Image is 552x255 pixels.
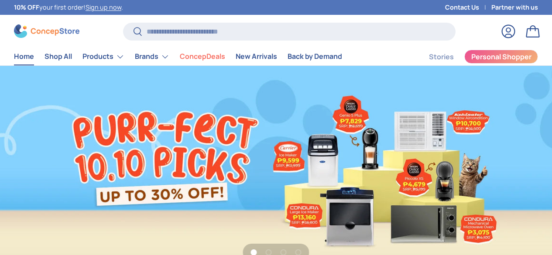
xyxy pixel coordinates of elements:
[14,48,34,65] a: Home
[236,48,277,65] a: New Arrivals
[408,48,538,65] nav: Secondary
[82,48,124,65] a: Products
[14,48,342,65] nav: Primary
[464,50,538,64] a: Personal Shopper
[14,24,79,38] img: ConcepStore
[445,3,491,12] a: Contact Us
[180,48,225,65] a: ConcepDeals
[491,3,538,12] a: Partner with us
[471,53,531,60] span: Personal Shopper
[14,3,123,12] p: your first order! .
[429,48,454,65] a: Stories
[130,48,175,65] summary: Brands
[288,48,342,65] a: Back by Demand
[45,48,72,65] a: Shop All
[135,48,169,65] a: Brands
[14,3,39,11] strong: 10% OFF
[77,48,130,65] summary: Products
[86,3,121,11] a: Sign up now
